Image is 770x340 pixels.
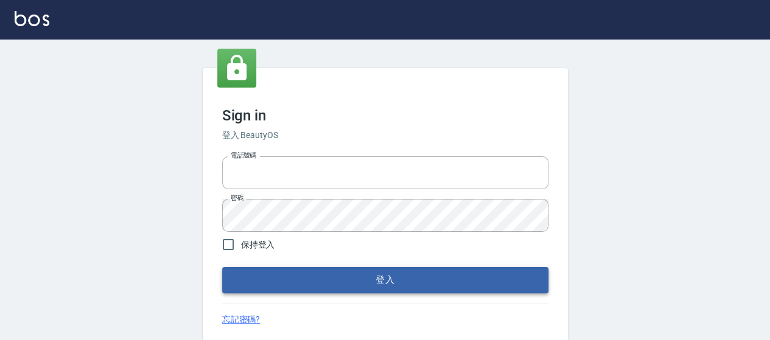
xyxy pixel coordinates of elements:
[222,107,548,124] h3: Sign in
[222,267,548,293] button: 登入
[231,151,256,160] label: 電話號碼
[241,238,275,251] span: 保持登入
[231,193,243,203] label: 密碼
[15,11,49,26] img: Logo
[222,129,548,142] h6: 登入 BeautyOS
[222,313,261,326] a: 忘記密碼?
